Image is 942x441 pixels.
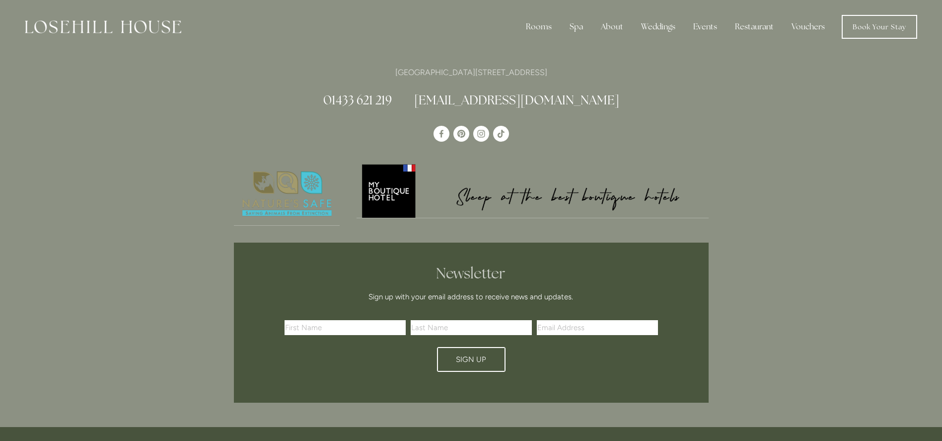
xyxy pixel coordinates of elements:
[537,320,658,335] input: Email Address
[473,126,489,142] a: Instagram
[842,15,917,39] a: Book Your Stay
[414,92,619,108] a: [EMAIL_ADDRESS][DOMAIN_NAME]
[323,92,392,108] a: 01433 621 219
[434,126,449,142] a: Losehill House Hotel & Spa
[25,20,181,33] img: Losehill House
[562,17,591,37] div: Spa
[285,320,406,335] input: First Name
[234,163,340,226] a: Nature's Safe - Logo
[288,265,654,282] h2: Newsletter
[357,163,709,218] img: My Boutique Hotel - Logo
[453,126,469,142] a: Pinterest
[784,17,833,37] a: Vouchers
[685,17,725,37] div: Events
[593,17,631,37] div: About
[456,355,486,364] span: Sign Up
[493,126,509,142] a: TikTok
[234,66,709,79] p: [GEOGRAPHIC_DATA][STREET_ADDRESS]
[633,17,683,37] div: Weddings
[234,163,340,225] img: Nature's Safe - Logo
[437,347,506,372] button: Sign Up
[411,320,532,335] input: Last Name
[518,17,560,37] div: Rooms
[288,291,654,303] p: Sign up with your email address to receive news and updates.
[727,17,782,37] div: Restaurant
